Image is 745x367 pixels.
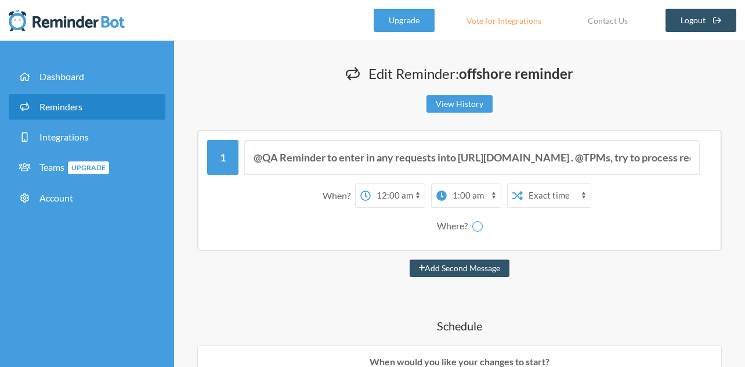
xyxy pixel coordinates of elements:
a: Logout [666,9,737,32]
span: Account [39,192,73,203]
strong: offshore reminder [459,65,573,82]
span: Dashboard [39,71,84,82]
a: Account [9,185,165,211]
a: Upgrade [374,9,435,32]
span: Reminders [39,101,82,112]
button: Add Second Message [410,260,510,277]
img: Reminder Bot [9,9,125,32]
a: View History [426,95,493,113]
span: Edit Reminder: [368,65,573,82]
input: Message [244,140,700,175]
a: TeamsUpgrade [9,154,165,181]
div: When? [323,183,355,208]
div: Where? [437,214,472,238]
h4: Schedule [197,318,722,334]
span: Upgrade [68,161,109,174]
span: Integrations [39,131,89,142]
span: Teams [39,161,109,172]
a: Reminders [9,94,165,120]
a: Dashboard [9,64,165,89]
a: Integrations [9,124,165,150]
a: Contact Us [573,9,642,32]
a: Vote for Integrations [452,9,556,32]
